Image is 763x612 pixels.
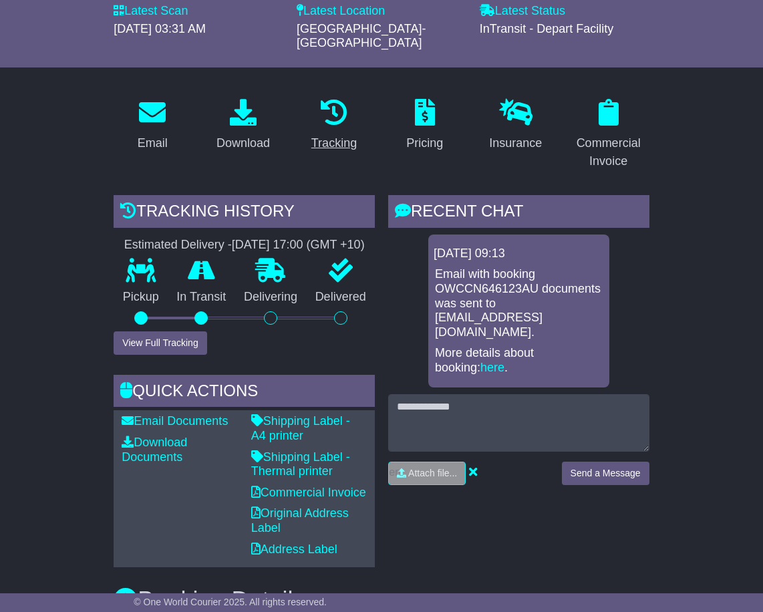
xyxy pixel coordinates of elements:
button: Send a Message [562,462,649,485]
a: Original Address Label [251,506,349,534]
div: RECENT CHAT [388,195,649,231]
button: View Full Tracking [114,331,206,355]
div: Quick Actions [114,375,375,411]
label: Latest Status [480,4,565,19]
span: © One World Courier 2025. All rights reserved. [134,597,327,607]
a: Email Documents [122,414,228,428]
a: Commercial Invoice [251,486,366,499]
p: Pickup [114,290,168,305]
p: More details about booking: . [435,346,603,375]
a: Address Label [251,543,337,556]
div: Email [138,134,168,152]
div: [DATE] 09:13 [434,247,604,261]
label: Latest Scan [114,4,188,19]
div: Estimated Delivery - [114,238,375,253]
p: Delivered [306,290,375,305]
div: Download [216,134,270,152]
a: Shipping Label - Thermal printer [251,450,350,478]
label: Latest Location [297,4,385,19]
div: Insurance [489,134,542,152]
div: Tracking [311,134,357,152]
span: InTransit - Depart Facility [480,22,613,35]
p: Delivering [235,290,307,305]
a: Email [129,94,176,157]
a: Pricing [398,94,452,157]
a: here [480,361,504,374]
a: Download [208,94,279,157]
div: Tracking history [114,195,375,231]
div: [DATE] 17:00 (GMT +10) [232,238,365,253]
span: [GEOGRAPHIC_DATA]-[GEOGRAPHIC_DATA] [297,22,426,50]
a: Commercial Invoice [568,94,649,175]
a: Tracking [303,94,365,157]
p: Email with booking OWCCN646123AU documents was sent to [EMAIL_ADDRESS][DOMAIN_NAME]. [435,267,603,339]
a: Insurance [480,94,551,157]
span: [DATE] 03:31 AM [114,22,206,35]
a: Download Documents [122,436,187,464]
div: Pricing [406,134,443,152]
a: Shipping Label - A4 printer [251,414,350,442]
div: Commercial Invoice [577,134,641,170]
p: In Transit [168,290,235,305]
